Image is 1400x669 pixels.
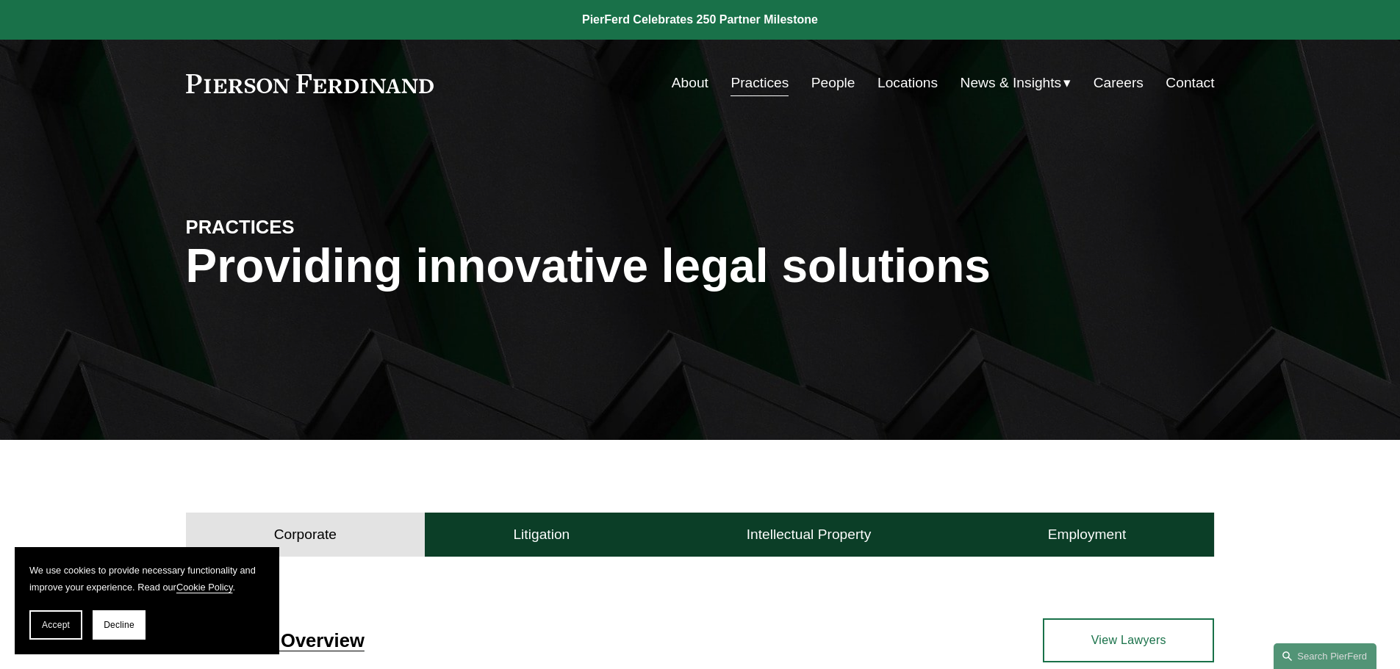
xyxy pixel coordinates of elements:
[1094,69,1144,97] a: Careers
[747,526,872,543] h4: Intellectual Property
[186,215,443,239] h4: PRACTICES
[877,69,938,97] a: Locations
[29,562,265,596] p: We use cookies to provide necessary functionality and improve your experience. Read our .
[104,620,134,630] span: Decline
[1274,643,1376,669] a: Search this site
[1166,69,1214,97] a: Contact
[93,610,146,640] button: Decline
[186,239,1215,293] h1: Providing innovative legal solutions
[961,69,1071,97] a: folder dropdown
[29,610,82,640] button: Accept
[1048,526,1127,543] h4: Employment
[15,547,279,654] section: Cookie banner
[672,69,708,97] a: About
[811,69,855,97] a: People
[42,620,70,630] span: Accept
[274,526,337,543] h4: Corporate
[961,70,1062,96] span: News & Insights
[186,630,365,651] a: Corporate Overview
[730,69,789,97] a: Practices
[1043,618,1214,662] a: View Lawyers
[176,582,233,593] a: Cookie Policy
[513,526,570,543] h4: Litigation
